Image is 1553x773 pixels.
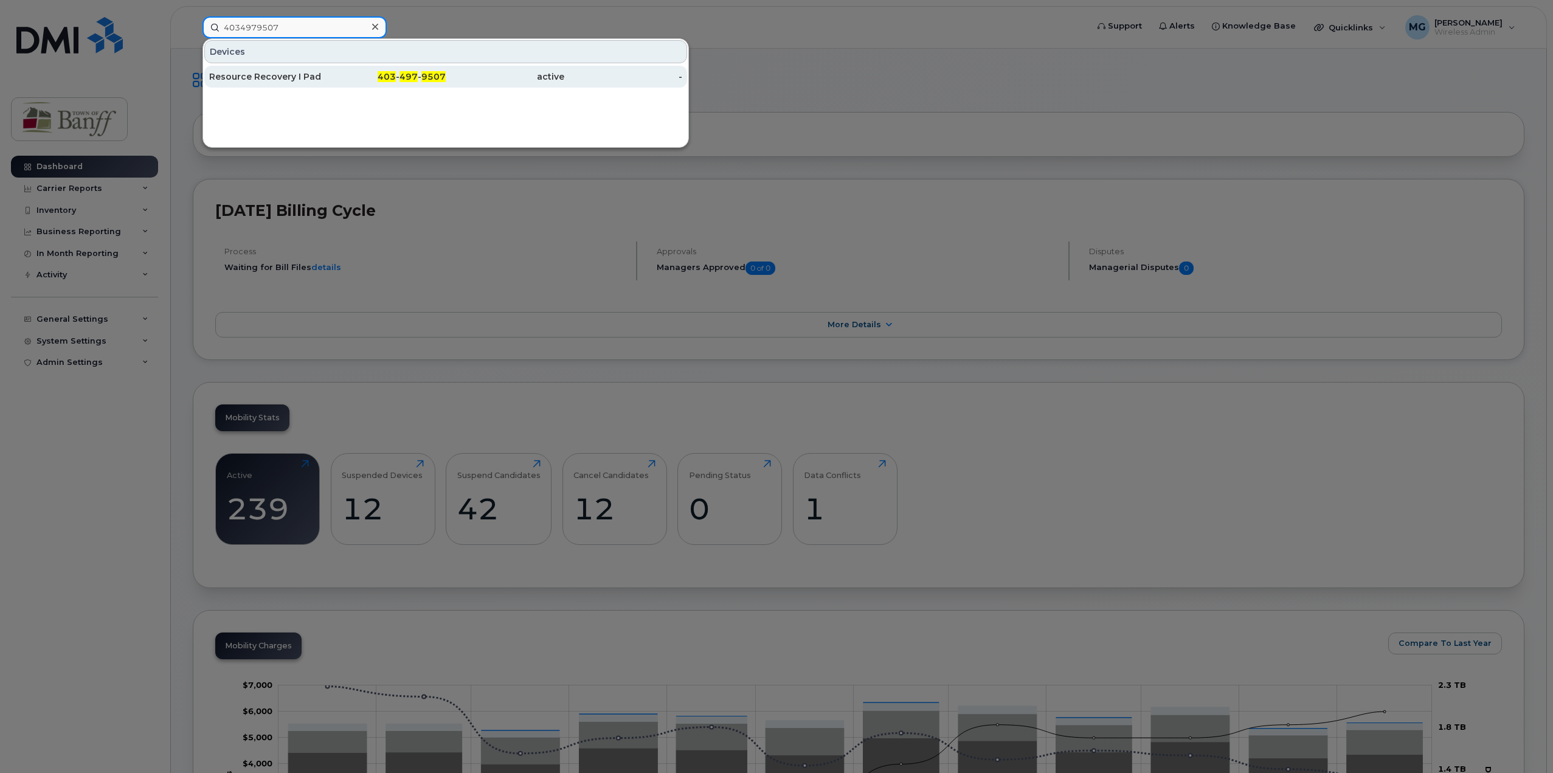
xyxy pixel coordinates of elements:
[564,71,683,83] div: -
[328,71,446,83] div: - -
[421,71,446,82] span: 9507
[446,71,564,83] div: active
[204,66,687,88] a: Resource Recovery I Pad403-497-9507active-
[204,40,687,63] div: Devices
[209,71,328,83] div: Resource Recovery I Pad
[399,71,418,82] span: 497
[378,71,396,82] span: 403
